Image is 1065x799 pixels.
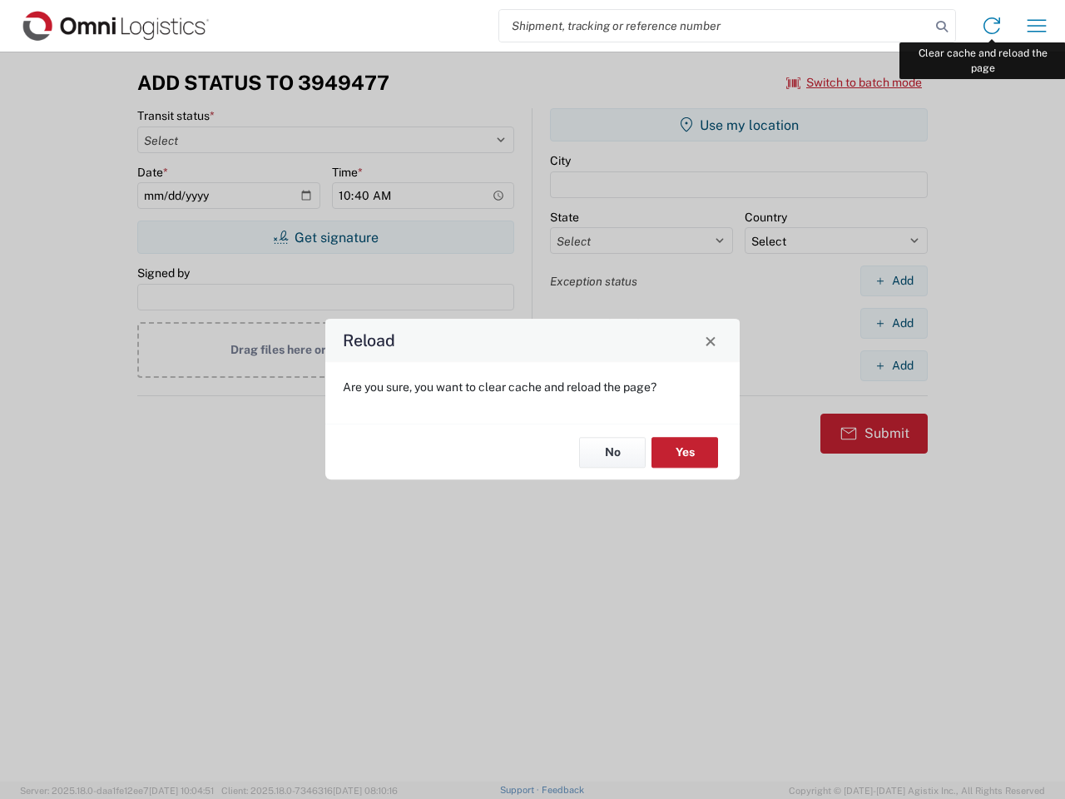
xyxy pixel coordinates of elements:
h4: Reload [343,329,395,353]
input: Shipment, tracking or reference number [499,10,930,42]
button: No [579,437,646,468]
button: Yes [651,437,718,468]
p: Are you sure, you want to clear cache and reload the page? [343,380,722,395]
button: Close [699,329,722,352]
